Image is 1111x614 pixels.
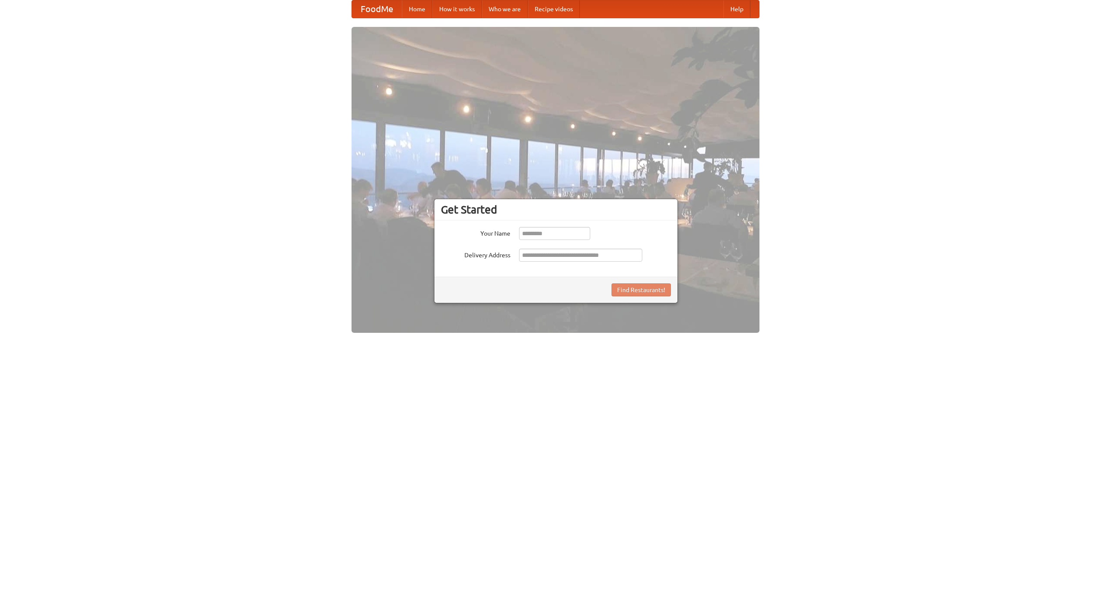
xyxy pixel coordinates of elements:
button: Find Restaurants! [611,283,671,296]
a: Who we are [482,0,528,18]
label: Your Name [441,227,510,238]
a: Recipe videos [528,0,580,18]
a: FoodMe [352,0,402,18]
h3: Get Started [441,203,671,216]
a: Help [723,0,750,18]
a: How it works [432,0,482,18]
label: Delivery Address [441,249,510,259]
a: Home [402,0,432,18]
